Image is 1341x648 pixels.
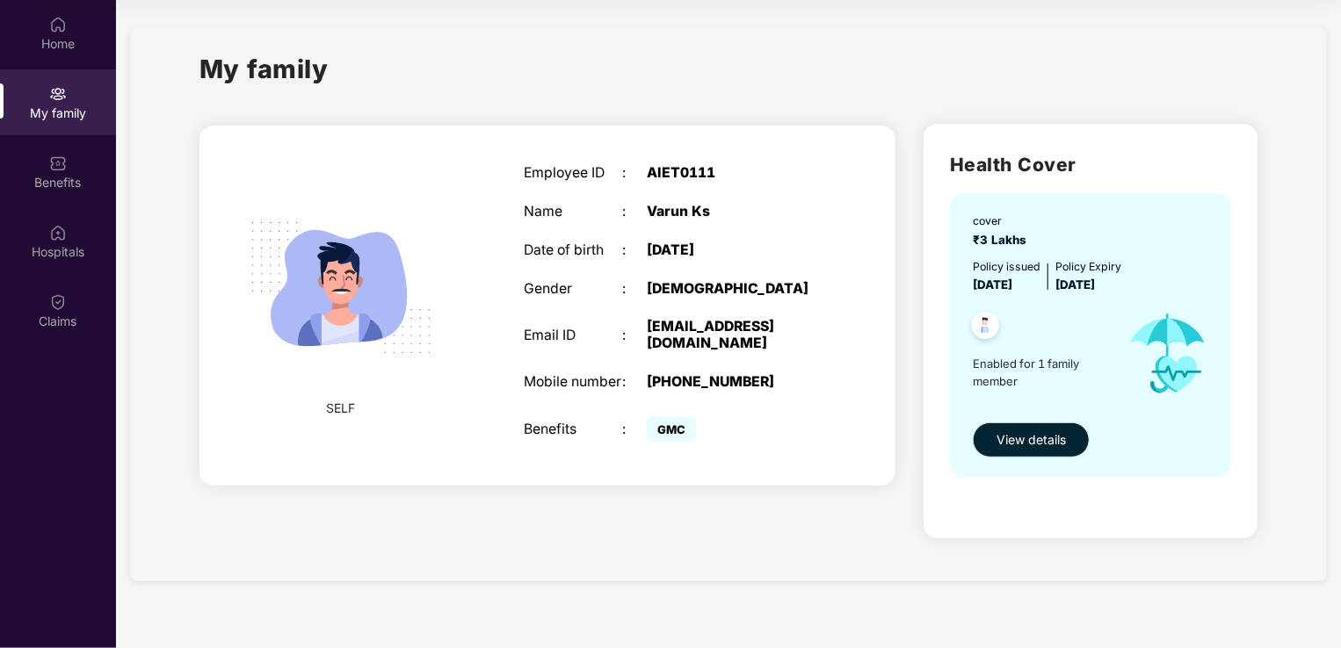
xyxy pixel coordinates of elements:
[973,277,1012,292] span: [DATE]
[647,281,819,298] div: [DEMOGRAPHIC_DATA]
[229,176,452,399] img: svg+xml;base64,PHN2ZyB4bWxucz0iaHR0cDovL3d3dy53My5vcmcvMjAwMC9zdmciIHdpZHRoPSIyMjQiIGhlaWdodD0iMT...
[973,212,1033,229] div: cover
[524,421,622,438] div: Benefits
[622,281,647,298] div: :
[622,374,647,391] div: :
[950,150,1231,179] h2: Health Cover
[524,374,622,391] div: Mobile number
[524,328,622,344] div: Email ID
[1113,294,1223,414] img: icon
[622,421,647,438] div: :
[622,242,647,259] div: :
[622,165,647,182] div: :
[647,165,819,182] div: AIET0111
[622,204,647,220] div: :
[49,224,67,241] img: svg+xml;base64,PHN2ZyBpZD0iSG9zcGl0YWxzIiB4bWxucz0iaHR0cDovL3d3dy53My5vcmcvMjAwMC9zdmciIHdpZHRoPS...
[647,242,819,259] div: [DATE]
[1055,277,1095,292] span: [DATE]
[973,258,1040,275] div: Policy issued
[964,306,1007,349] img: svg+xml;base64,PHN2ZyB4bWxucz0iaHR0cDovL3d3dy53My5vcmcvMjAwMC9zdmciIHdpZHRoPSI0OC45NDMiIGhlaWdodD...
[49,155,67,172] img: svg+xml;base64,PHN2ZyBpZD0iQmVuZWZpdHMiIHhtbG5zPSJodHRwOi8vd3d3LnczLm9yZy8yMDAwL3N2ZyIgd2lkdGg9Ij...
[524,242,622,259] div: Date of birth
[524,281,622,298] div: Gender
[1055,258,1121,275] div: Policy Expiry
[997,430,1066,450] span: View details
[49,16,67,33] img: svg+xml;base64,PHN2ZyBpZD0iSG9tZSIgeG1sbnM9Imh0dHA6Ly93d3cudzMub3JnLzIwMDAvc3ZnIiB3aWR0aD0iMjAiIG...
[647,204,819,220] div: Varun Ks
[647,374,819,391] div: [PHONE_NUMBER]
[647,417,696,442] span: GMC
[326,399,355,418] span: SELF
[973,355,1113,391] span: Enabled for 1 family member
[622,328,647,344] div: :
[973,422,1090,457] button: View details
[973,233,1033,247] span: ₹3 Lakhs
[199,49,329,89] h1: My family
[524,204,622,220] div: Name
[49,85,67,103] img: svg+xml;base64,PHN2ZyB3aWR0aD0iMjAiIGhlaWdodD0iMjAiIHZpZXdCb3g9IjAgMCAyMCAyMCIgZmlsbD0ibm9uZSIgeG...
[524,165,622,182] div: Employee ID
[647,319,819,352] div: [EMAIL_ADDRESS][DOMAIN_NAME]
[49,293,67,311] img: svg+xml;base64,PHN2ZyBpZD0iQ2xhaW0iIHhtbG5zPSJodHRwOi8vd3d3LnczLm9yZy8yMDAwL3N2ZyIgd2lkdGg9IjIwIi...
